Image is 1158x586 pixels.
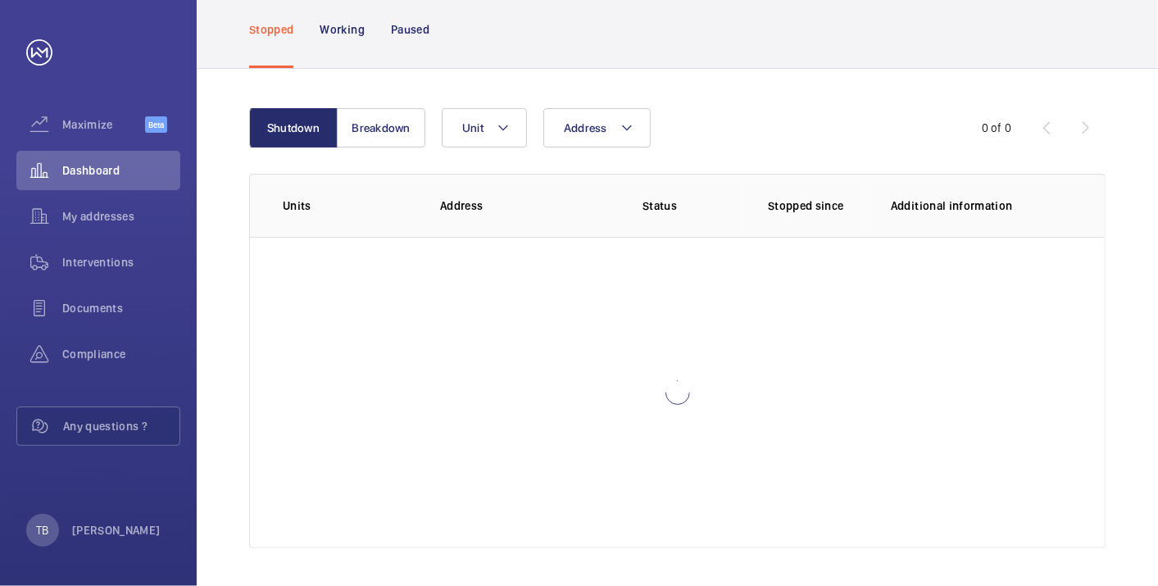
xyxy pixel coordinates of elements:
p: Working [320,21,364,38]
p: TB [36,522,48,538]
p: Address [440,198,578,214]
button: Breakdown [337,108,425,148]
span: Address [564,121,607,134]
span: Unit [462,121,484,134]
span: Maximize [62,116,145,133]
p: Status [589,198,730,214]
p: Units [283,198,414,214]
span: My addresses [62,208,180,225]
span: Dashboard [62,162,180,179]
p: [PERSON_NAME] [72,522,161,538]
span: Documents [62,300,180,316]
span: Interventions [62,254,180,270]
p: Paused [391,21,429,38]
span: Compliance [62,346,180,362]
p: Additional information [891,198,1072,214]
span: Beta [145,116,167,133]
div: 0 of 0 [982,120,1011,136]
p: Stopped [249,21,293,38]
button: Address [543,108,651,148]
span: Any questions ? [63,418,179,434]
button: Unit [442,108,527,148]
button: Shutdown [249,108,338,148]
p: Stopped since [768,198,865,214]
